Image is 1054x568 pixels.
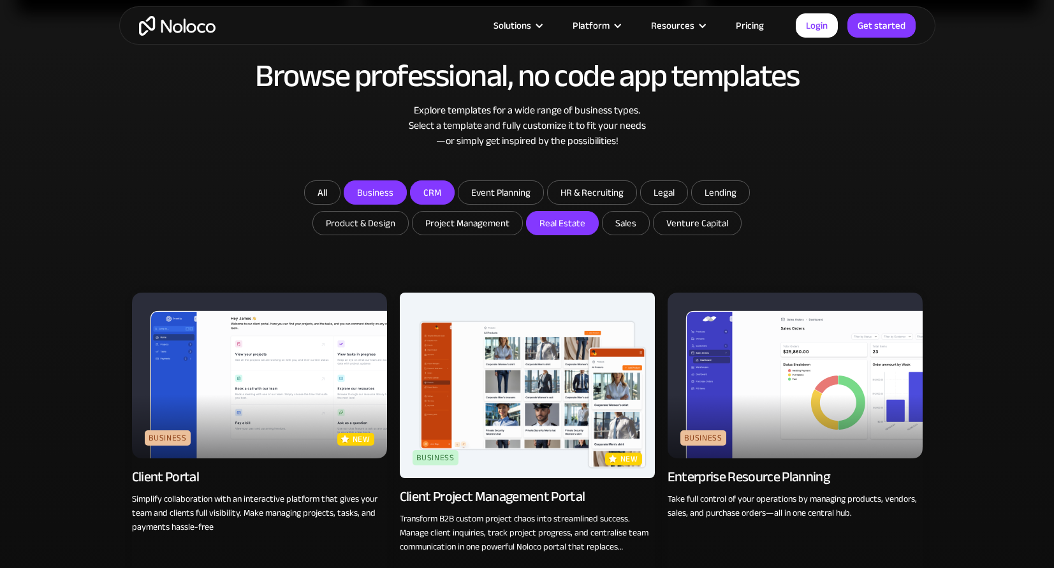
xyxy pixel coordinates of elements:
h2: Browse professional, no code app templates [132,59,923,93]
p: Transform B2B custom project chaos into streamlined success. Manage client inquiries, track proje... [400,512,655,554]
p: new [353,433,370,446]
div: Resources [635,17,720,34]
p: Simplify collaboration with an interactive platform that gives your team and clients full visibil... [132,492,387,534]
a: Get started [847,13,916,38]
div: Client Project Management Portal [400,488,585,506]
div: Solutions [478,17,557,34]
p: new [620,453,638,465]
div: Solutions [494,17,531,34]
div: Platform [557,17,635,34]
div: Client Portal [132,468,199,486]
div: Resources [651,17,694,34]
a: All [304,180,340,205]
a: home [139,16,216,36]
div: Business [413,450,458,465]
div: Business [145,430,191,446]
div: Explore templates for a wide range of business types. Select a template and fully customize it to... [132,103,923,149]
a: Pricing [720,17,780,34]
form: Email Form [272,180,782,238]
div: Platform [573,17,610,34]
div: Enterprise Resource Planning [668,468,830,486]
div: Business [680,430,726,446]
p: Take full control of your operations by managing products, vendors, sales, and purchase orders—al... [668,492,923,520]
a: Login [796,13,838,38]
